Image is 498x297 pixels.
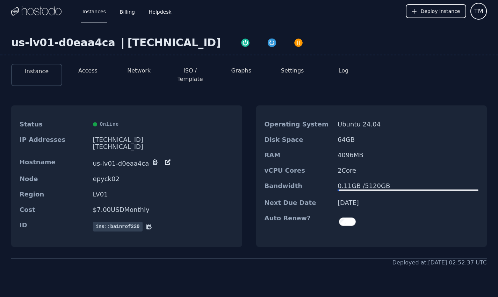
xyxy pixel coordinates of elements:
button: Settings [281,67,304,75]
dd: 2 Core [338,167,478,174]
img: Logo [11,6,62,16]
div: [TECHNICAL_ID] [93,143,234,150]
dt: Node [20,175,87,182]
dd: Ubuntu 24.04 [338,121,478,128]
dt: Operating System [265,121,332,128]
dd: LV01 [93,191,234,198]
dt: Cost [20,206,87,213]
button: Network [127,67,151,75]
div: [TECHNICAL_ID] [128,36,221,49]
div: [TECHNICAL_ID] [93,136,234,143]
img: Power On [240,38,250,48]
button: ISO / Template [170,67,210,83]
dt: ID [20,222,87,232]
dd: $ 7.00 USD Monthly [93,206,234,213]
dt: vCPU Cores [265,167,332,174]
div: 0.11 GB / 5120 GB [338,182,478,189]
div: | [118,36,128,49]
span: ins::ba1nrof220 [93,222,143,232]
dt: RAM [265,152,332,159]
dd: [DATE] [338,199,478,206]
dt: Auto Renew? [265,215,332,229]
dt: Disk Space [265,136,332,143]
dd: 64 GB [338,136,478,143]
img: Power Off [294,38,303,48]
div: Online [93,121,234,128]
div: Deployed at: [DATE] 02:52:37 UTC [392,258,487,267]
dt: Region [20,191,87,198]
dt: Status [20,121,87,128]
button: User menu [470,3,487,20]
button: Access [78,67,98,75]
dd: 4096 MB [338,152,478,159]
div: us-lv01-d0eaa4ca [11,36,118,49]
img: Restart [267,38,277,48]
button: Power On [232,36,259,48]
dt: Hostname [20,159,87,167]
button: Graphs [231,67,251,75]
dd: epyck02 [93,175,234,182]
button: Restart [259,36,285,48]
span: TM [474,6,483,16]
dt: IP Addresses [20,136,87,150]
span: Deploy Instance [420,8,460,15]
dt: Bandwidth [265,182,332,191]
dd: us-lv01-d0eaa4ca [93,159,234,167]
button: Deploy Instance [406,4,466,18]
dt: Next Due Date [265,199,332,206]
button: Power Off [285,36,312,48]
button: Instance [25,67,49,76]
button: Log [339,67,349,75]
